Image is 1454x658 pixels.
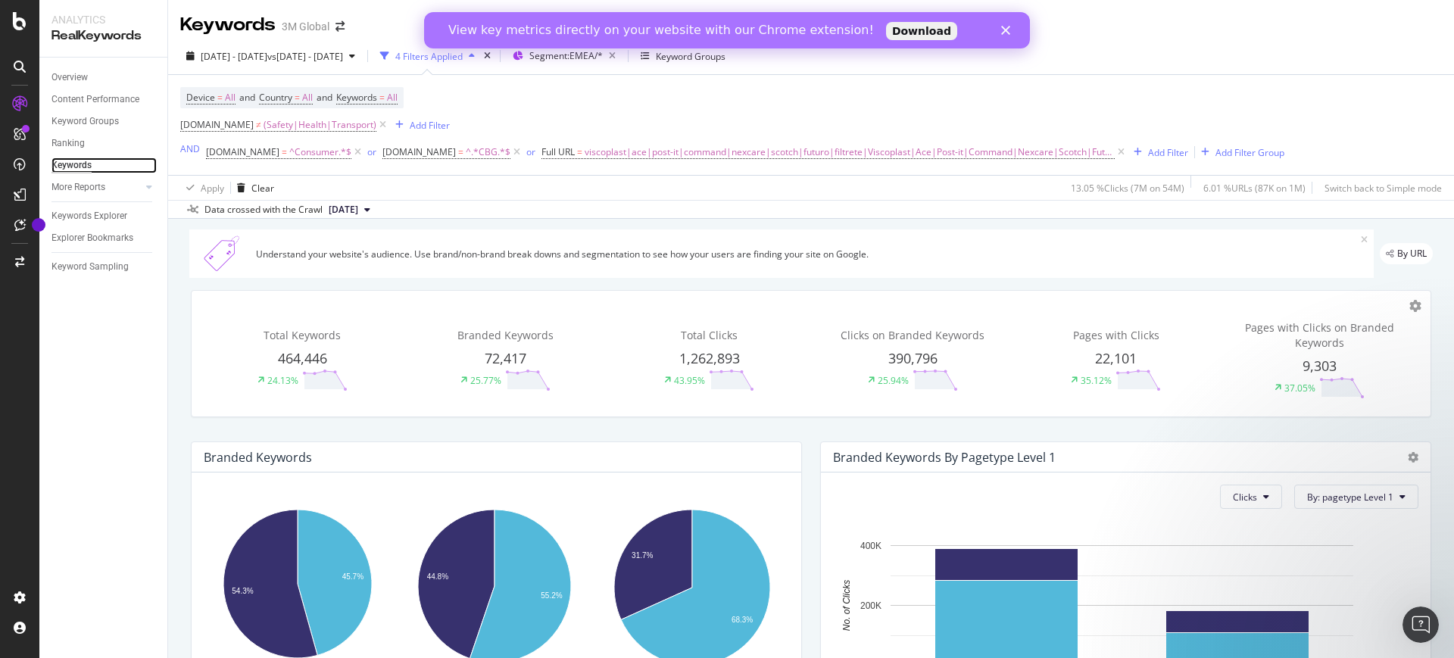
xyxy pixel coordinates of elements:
[201,50,267,63] span: [DATE] - [DATE]
[878,374,909,387] div: 25.94%
[180,118,254,131] span: [DOMAIN_NAME]
[51,179,142,195] a: More Reports
[51,259,129,275] div: Keyword Sampling
[732,616,753,624] text: 68.3%
[51,179,105,195] div: More Reports
[577,14,592,23] div: Close
[541,591,563,600] text: 55.2%
[329,203,358,217] span: 2025 Jun. 1st
[51,136,157,151] a: Ranking
[317,91,332,104] span: and
[282,145,287,158] span: =
[382,145,456,158] span: [DOMAIN_NAME]
[541,145,575,158] span: Full URL
[51,114,119,129] div: Keyword Groups
[32,218,45,232] div: Tooltip anchor
[841,580,852,631] text: No. of Clicks
[507,44,622,68] button: Segment:EMEA/*
[1220,485,1282,509] button: Clicks
[470,374,501,387] div: 25.77%
[427,572,448,581] text: 44.8%
[1318,176,1442,200] button: Switch back to Simple mode
[1095,349,1137,367] span: 22,101
[51,157,92,173] div: Keywords
[635,44,732,68] button: Keyword Groups
[231,176,274,200] button: Clear
[289,142,351,163] span: ^Consumer.*$
[1294,485,1418,509] button: By: pagetype Level 1
[51,208,157,224] a: Keywords Explorer
[51,230,157,246] a: Explorer Bookmarks
[1325,182,1442,195] div: Switch back to Simple mode
[367,145,376,159] button: or
[1071,182,1184,195] div: 13.05 % Clicks ( 7M on 54M )
[632,551,653,560] text: 31.7%
[225,87,236,108] span: All
[232,588,253,596] text: 54.3%
[833,450,1056,465] div: Branded Keywords By pagetype Level 1
[529,49,603,62] span: Segment: EMEA/*
[195,235,250,272] img: Xn5yXbTLC6GvtKIoinKAiP4Hm0QJ922KvQwAAAAASUVORK5CYII=
[1303,357,1337,375] span: 9,303
[206,145,279,158] span: [DOMAIN_NAME]
[282,19,329,34] div: 3M Global
[457,328,554,342] span: Branded Keywords
[410,119,450,132] div: Add Filter
[1081,374,1112,387] div: 35.12%
[51,208,127,224] div: Keywords Explorer
[51,92,139,108] div: Content Performance
[51,70,88,86] div: Overview
[1148,146,1188,159] div: Add Filter
[674,374,705,387] div: 43.95%
[1307,491,1393,504] span: By: pagetype Level 1
[51,136,85,151] div: Ranking
[51,157,157,173] a: Keywords
[267,374,298,387] div: 24.13%
[481,48,494,64] div: times
[1128,143,1188,161] button: Add Filter
[51,12,155,27] div: Analytics
[888,349,938,367] span: 390,796
[1284,382,1315,394] div: 37.05%
[367,145,376,158] div: or
[302,87,313,108] span: All
[1380,243,1433,264] div: legacy label
[387,87,398,108] span: All
[1073,328,1159,342] span: Pages with Clicks
[860,600,881,611] text: 200K
[51,230,133,246] div: Explorer Bookmarks
[458,145,463,158] span: =
[577,145,582,158] span: =
[342,572,363,581] text: 45.7%
[1397,249,1427,258] span: By URL
[278,349,327,367] span: 464,446
[526,145,535,159] button: or
[424,12,1030,48] iframe: Intercom live chat banner
[1233,491,1257,504] span: Clicks
[389,116,450,134] button: Add Filter
[295,91,300,104] span: =
[1195,143,1284,161] button: Add Filter Group
[841,328,984,342] span: Clicks on Branded Keywords
[267,50,343,63] span: vs [DATE] - [DATE]
[526,145,535,158] div: or
[656,50,725,63] div: Keyword Groups
[51,27,155,45] div: RealKeywords
[1403,607,1439,643] iframe: Intercom live chat
[180,44,361,68] button: [DATE] - [DATE]vs[DATE] - [DATE]
[264,114,376,136] span: (Safety|Health|Transport)
[180,142,200,155] div: AND
[374,44,481,68] button: 4 Filters Applied
[217,91,223,104] span: =
[51,92,157,108] a: Content Performance
[1245,320,1394,350] span: Pages with Clicks on Branded Keywords
[256,248,1361,260] div: Understand your website's audience. Use brand/non-brand break downs and segmentation to see how y...
[180,142,200,156] button: AND
[51,114,157,129] a: Keyword Groups
[679,349,740,367] span: 1,262,893
[681,328,738,342] span: Total Clicks
[1215,146,1284,159] div: Add Filter Group
[264,328,341,342] span: Total Keywords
